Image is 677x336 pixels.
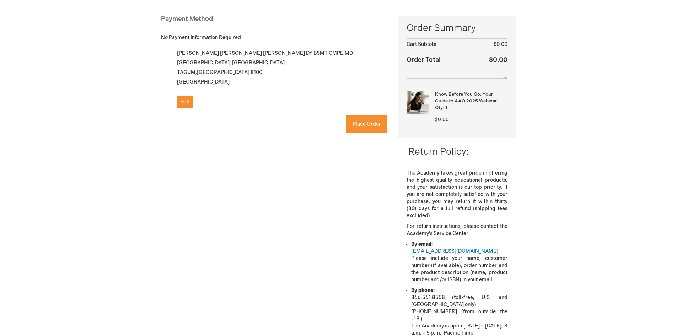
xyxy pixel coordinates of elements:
button: Place Order [346,115,387,133]
strong: By email: [411,241,433,247]
span: No Payment Information Required [161,34,241,41]
span: 1 [445,105,447,111]
a: [EMAIL_ADDRESS][DOMAIN_NAME] [411,248,498,254]
span: Return Policy: [408,146,469,158]
div: Payment Method [161,15,387,27]
span: Place Order [353,121,381,127]
p: For return instructions, please contact the Academy’s Service Center: [407,223,507,237]
strong: Know Before You Go: Your Guide to AAO 2025 Webinar [435,91,505,104]
img: Know Before You Go: Your Guide to AAO 2025 Webinar [407,91,429,114]
strong: By phone: [411,287,435,293]
span: Edit [180,99,190,105]
iframe: reCAPTCHA [161,123,269,151]
div: [PERSON_NAME] [PERSON_NAME] [PERSON_NAME] DY BSMT,CMPE,MD [GEOGRAPHIC_DATA], [GEOGRAPHIC_DATA] TA... [169,48,387,108]
th: Cart Subtotal [407,38,474,50]
li: Please include your name, customer number (if available), order number and the product descriptio... [411,241,507,283]
span: [GEOGRAPHIC_DATA] [197,69,249,75]
p: The Academy takes great pride in offering the highest quality educational products, and your sati... [407,170,507,219]
button: Edit [177,96,193,108]
span: $0.00 [435,117,449,122]
span: $0.00 [489,56,507,64]
span: Qty [435,105,443,111]
strong: Order Total [407,54,441,65]
span: Order Summary [407,22,507,38]
span: $0.00 [494,41,507,47]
